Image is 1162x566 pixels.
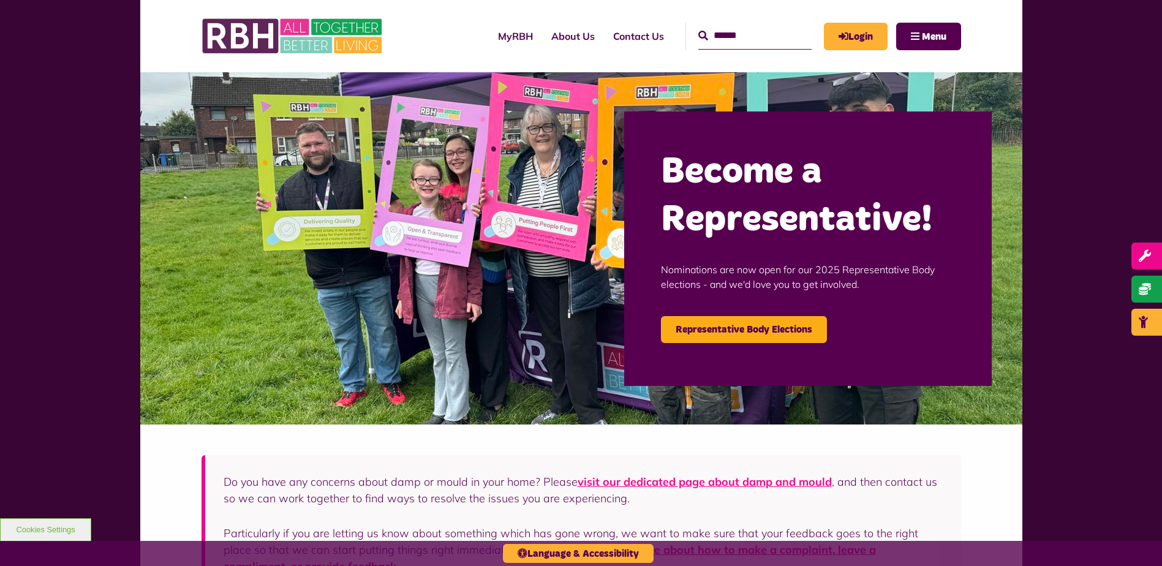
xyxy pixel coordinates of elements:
p: Do you have any concerns about damp or mould in your home? Please , and then contact us so we can... [224,474,943,507]
iframe: Netcall Web Assistant for live chat [1107,511,1162,566]
img: RBH [202,12,385,60]
img: Image (22) [140,72,1022,424]
a: Representative Body Elections [661,316,827,343]
h2: Become a Representative! [661,148,955,244]
button: Language & Accessibility [503,544,654,563]
a: About Us [542,20,604,53]
a: visit our dedicated page about damp and mould [578,475,832,489]
span: Menu [922,32,946,42]
a: MyRBH [489,20,542,53]
button: Navigation [896,23,961,50]
p: Nominations are now open for our 2025 Representative Body elections - and we'd love you to get in... [661,244,955,310]
a: MyRBH [824,23,888,50]
a: Contact Us [604,20,673,53]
